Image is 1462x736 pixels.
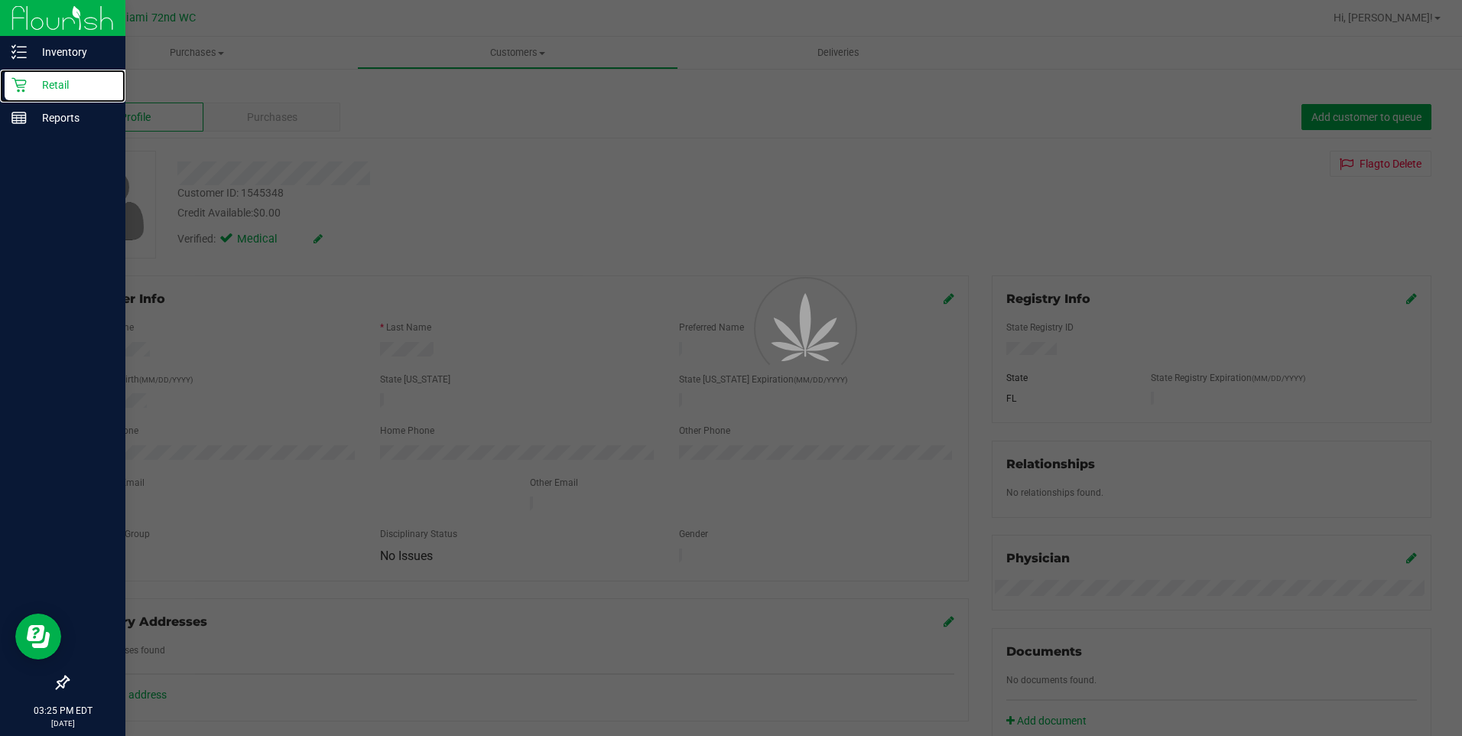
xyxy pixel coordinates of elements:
iframe: Resource center [15,614,61,659]
p: Retail [27,76,119,94]
p: 03:25 PM EDT [7,704,119,718]
p: Inventory [27,43,119,61]
inline-svg: Inventory [11,44,27,60]
p: [DATE] [7,718,119,729]
p: Reports [27,109,119,127]
inline-svg: Reports [11,110,27,125]
inline-svg: Retail [11,77,27,93]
